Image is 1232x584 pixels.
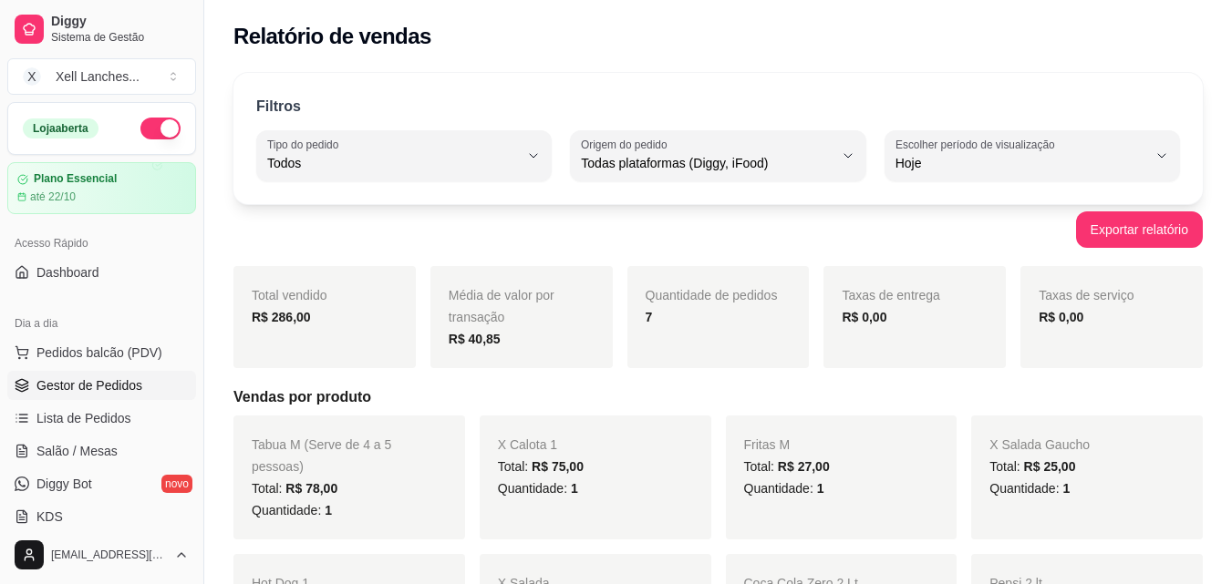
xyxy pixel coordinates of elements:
[744,437,791,452] span: Fritas M
[581,154,833,172] span: Todas plataformas (Diggy, iFood)
[56,67,140,86] div: Xell Lanches ...
[498,437,557,452] span: X Calota 1
[1062,481,1070,496] span: 1
[267,137,345,152] label: Tipo do pedido
[646,310,653,324] strong: 7
[325,503,332,517] span: 1
[7,469,196,498] a: Diggy Botnovo
[256,96,301,118] p: Filtros
[233,22,431,51] h2: Relatório de vendas
[7,533,196,577] button: [EMAIL_ADDRESS][DOMAIN_NAME]
[7,371,196,400] a: Gestor de Pedidos
[34,172,117,186] article: Plano Essencial
[842,288,939,302] span: Taxas de entrega
[896,137,1061,152] label: Escolher período de visualização
[989,481,1070,496] span: Quantidade:
[896,154,1147,172] span: Hoje
[449,288,554,324] span: Média de valor por transação
[581,137,673,152] label: Origem do pedido
[498,459,584,474] span: Total:
[449,332,501,346] strong: R$ 40,85
[36,442,118,460] span: Salão / Mesas
[7,338,196,367] button: Pedidos balcão (PDV)
[36,507,63,526] span: KDS
[36,263,99,282] span: Dashboard
[7,258,196,287] a: Dashboard
[744,459,830,474] span: Total:
[571,481,578,496] span: 1
[532,459,584,474] span: R$ 75,00
[51,14,189,30] span: Diggy
[36,343,162,362] span: Pedidos balcão (PDV)
[23,67,41,86] span: X
[778,459,830,474] span: R$ 27,00
[23,118,98,138] div: Loja aberta
[252,481,337,496] span: Total:
[1024,459,1076,474] span: R$ 25,00
[252,503,332,517] span: Quantidade:
[989,437,1090,452] span: X Salada Gaucho
[744,481,824,496] span: Quantidade:
[1039,288,1134,302] span: Taxas de serviço
[646,288,778,302] span: Quantidade de pedidos
[140,118,181,139] button: Alterar Status
[36,409,131,427] span: Lista de Pedidos
[817,481,824,496] span: 1
[989,459,1075,474] span: Total:
[7,229,196,258] div: Acesso Rápido
[7,502,196,531] a: KDS
[570,130,865,181] button: Origem do pedidoTodas plataformas (Diggy, iFood)
[498,481,578,496] span: Quantidade:
[7,436,196,466] a: Salão / Mesas
[36,475,92,493] span: Diggy Bot
[7,404,196,433] a: Lista de Pedidos
[36,376,142,394] span: Gestor de Pedidos
[1076,211,1203,248] button: Exportar relatório
[267,154,519,172] span: Todos
[51,548,167,562] span: [EMAIL_ADDRESS][DOMAIN_NAME]
[7,58,196,95] button: Select a team
[30,190,76,204] article: até 22/10
[842,310,886,324] strong: R$ 0,00
[51,30,189,45] span: Sistema de Gestão
[252,437,391,474] span: Tabua M (Serve de 4 a 5 pessoas)
[252,288,327,302] span: Total vendido
[885,130,1180,181] button: Escolher período de visualizaçãoHoje
[256,130,552,181] button: Tipo do pedidoTodos
[233,386,1203,408] h5: Vendas por produto
[7,7,196,51] a: DiggySistema de Gestão
[285,481,337,496] span: R$ 78,00
[7,309,196,338] div: Dia a dia
[1039,310,1083,324] strong: R$ 0,00
[7,162,196,214] a: Plano Essencialaté 22/10
[252,310,311,324] strong: R$ 286,00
